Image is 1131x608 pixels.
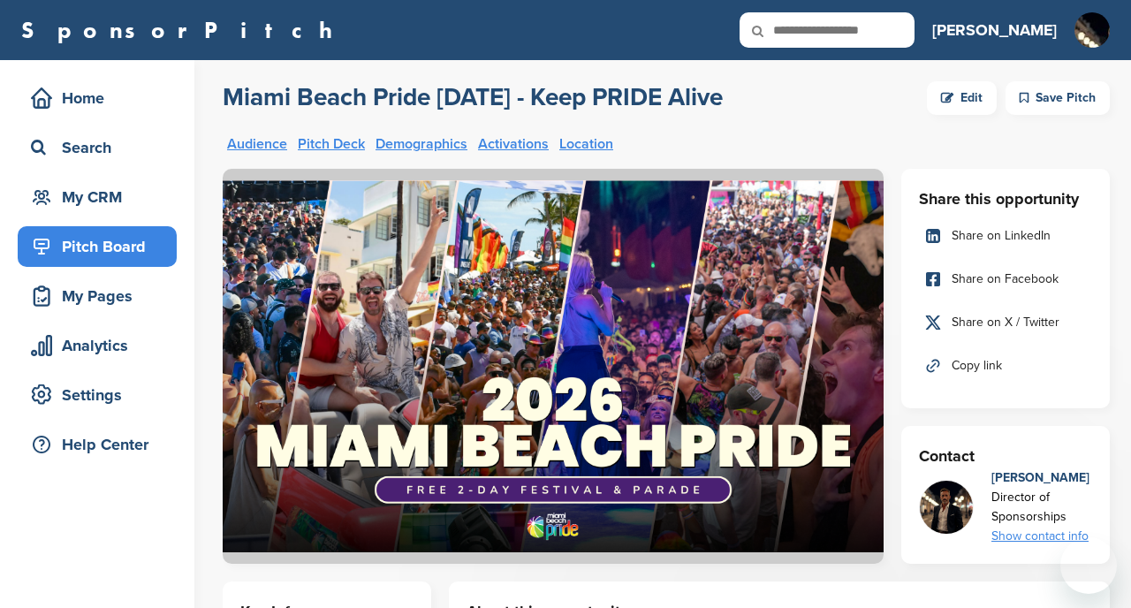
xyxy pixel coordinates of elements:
a: Copy link [919,347,1092,384]
div: [PERSON_NAME] [991,468,1092,488]
a: Audience [227,137,287,151]
a: Help Center [18,424,177,465]
div: My CRM [27,181,177,213]
img: 1738701959806 [920,481,973,534]
h3: [PERSON_NAME] [932,18,1057,42]
div: Home [27,82,177,114]
span: Share on LinkedIn [952,226,1051,246]
a: Home [18,78,177,118]
a: Location [559,137,613,151]
a: Activations [478,137,549,151]
div: Director of Sponsorships [991,488,1092,527]
a: [PERSON_NAME] [932,11,1057,49]
a: Settings [18,375,177,415]
a: Share on X / Twitter [919,304,1092,341]
h3: Contact [919,444,1092,468]
div: Show contact info [991,527,1092,546]
h2: Miami Beach Pride [DATE] - Keep PRIDE Alive [223,81,723,113]
span: Copy link [952,356,1002,376]
a: SponsorPitch [21,19,344,42]
img: Sponsorpitch & [223,169,884,564]
div: Search [27,132,177,163]
a: Demographics [376,137,467,151]
span: Share on Facebook [952,270,1059,289]
div: Help Center [27,429,177,460]
h3: Share this opportunity [919,186,1092,211]
a: My CRM [18,177,177,217]
div: Save Pitch [1006,81,1110,115]
a: Edit [927,81,997,115]
a: Miami Beach Pride [DATE] - Keep PRIDE Alive [223,81,723,115]
a: Search [18,127,177,168]
a: My Pages [18,276,177,316]
iframe: Button to launch messaging window [1060,537,1117,594]
span: Share on X / Twitter [952,313,1059,332]
div: Settings [27,379,177,411]
a: Pitch Board [18,226,177,267]
a: Share on Facebook [919,261,1092,298]
a: Analytics [18,325,177,366]
a: Share on LinkedIn [919,217,1092,255]
div: Pitch Board [27,231,177,262]
div: My Pages [27,280,177,312]
a: Pitch Deck [298,137,365,151]
div: Analytics [27,330,177,361]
